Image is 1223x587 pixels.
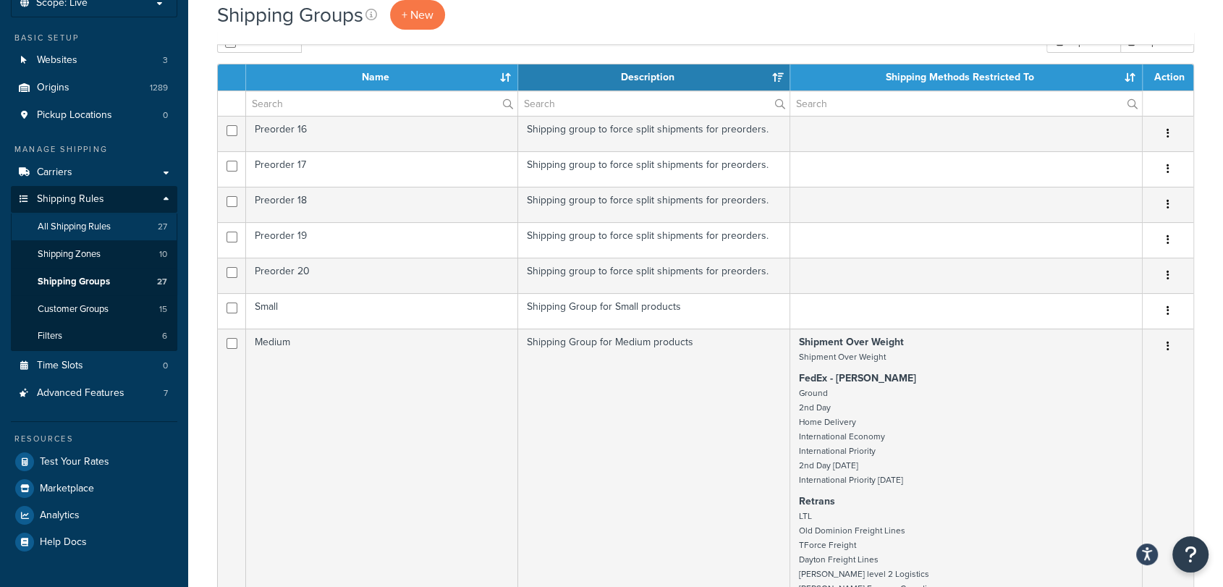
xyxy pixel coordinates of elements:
[246,293,518,329] td: Small
[799,371,916,386] strong: FedEx - [PERSON_NAME]
[159,303,167,316] span: 15
[37,193,104,206] span: Shipping Rules
[11,32,177,44] div: Basic Setup
[11,214,177,240] li: All Shipping Rules
[518,258,790,293] td: Shipping group to force split shipments for preorders.
[518,91,790,116] input: Search
[1172,536,1209,573] button: Open Resource Center
[790,64,1143,90] th: Shipping Methods Restricted To: activate to sort column ascending
[11,47,177,74] a: Websites 3
[799,494,835,509] strong: Retrans
[159,248,167,261] span: 10
[38,330,62,342] span: Filters
[246,64,518,90] th: Name: activate to sort column ascending
[11,529,177,555] a: Help Docs
[11,269,177,295] a: Shipping Groups 27
[246,258,518,293] td: Preorder 20
[37,109,112,122] span: Pickup Locations
[1143,64,1193,90] th: Action
[518,187,790,222] td: Shipping group to force split shipments for preorders.
[37,166,72,179] span: Carriers
[40,536,87,549] span: Help Docs
[790,91,1142,116] input: Search
[11,75,177,101] li: Origins
[11,186,177,351] li: Shipping Rules
[164,387,168,400] span: 7
[40,483,94,495] span: Marketplace
[157,276,167,288] span: 27
[518,116,790,151] td: Shipping group to force split shipments for preorders.
[11,502,177,528] a: Analytics
[37,82,69,94] span: Origins
[38,303,109,316] span: Customer Groups
[37,54,77,67] span: Websites
[11,352,177,379] a: Time Slots 0
[11,433,177,445] div: Resources
[40,456,109,468] span: Test Your Rates
[11,102,177,129] a: Pickup Locations 0
[11,323,177,350] a: Filters 6
[158,221,167,233] span: 27
[799,350,886,363] small: Shipment Over Weight
[217,1,363,29] h1: Shipping Groups
[518,64,790,90] th: Description: activate to sort column ascending
[246,91,517,116] input: Search
[11,75,177,101] a: Origins 1289
[38,248,101,261] span: Shipping Zones
[38,221,111,233] span: All Shipping Rules
[150,82,168,94] span: 1289
[11,476,177,502] a: Marketplace
[11,159,177,186] a: Carriers
[163,109,168,122] span: 0
[246,187,518,222] td: Preorder 18
[402,7,433,23] span: + New
[11,323,177,350] li: Filters
[38,276,110,288] span: Shipping Groups
[11,186,177,213] a: Shipping Rules
[799,387,903,486] small: Ground 2nd Day Home Delivery International Economy International Priority 2nd Day [DATE] Internat...
[246,116,518,151] td: Preorder 16
[11,449,177,475] a: Test Your Rates
[163,360,168,372] span: 0
[246,222,518,258] td: Preorder 19
[11,241,177,268] li: Shipping Zones
[11,269,177,295] li: Shipping Groups
[518,151,790,187] td: Shipping group to force split shipments for preorders.
[11,214,177,240] a: All Shipping Rules 27
[11,102,177,129] li: Pickup Locations
[162,330,167,342] span: 6
[11,296,177,323] a: Customer Groups 15
[11,143,177,156] div: Manage Shipping
[11,380,177,407] a: Advanced Features 7
[799,334,904,350] strong: Shipment Over Weight
[11,47,177,74] li: Websites
[11,380,177,407] li: Advanced Features
[518,293,790,329] td: Shipping Group for Small products
[11,352,177,379] li: Time Slots
[163,54,168,67] span: 3
[37,387,124,400] span: Advanced Features
[11,296,177,323] li: Customer Groups
[40,510,80,522] span: Analytics
[246,151,518,187] td: Preorder 17
[37,360,83,372] span: Time Slots
[518,222,790,258] td: Shipping group to force split shipments for preorders.
[11,241,177,268] a: Shipping Zones 10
